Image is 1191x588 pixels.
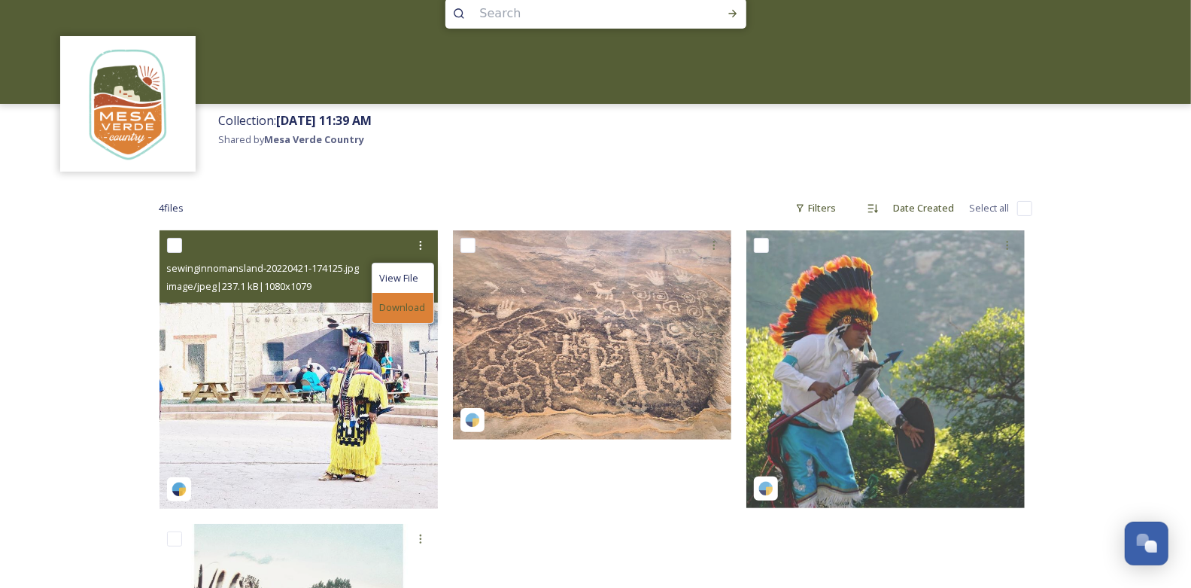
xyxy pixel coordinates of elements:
img: thenationalparkstraveler-20220222-215756.jpg [453,230,731,440]
img: snapsea-logo.png [465,413,480,428]
span: Collection: [218,112,372,129]
button: Open Chat [1125,522,1168,565]
strong: Mesa Verde Country [264,133,364,146]
div: Filters [788,193,844,223]
img: snapsea-logo.png [758,481,773,496]
img: mesaverdenps-20201125-125914.jpg [746,230,1025,508]
img: snapsea-logo.png [172,482,187,497]
span: image/jpeg | 237.1 kB | 1080 x 1079 [167,279,312,293]
span: Select all [970,201,1010,215]
span: View File [380,271,419,285]
span: sewinginnomansland-20220421-174125.jpg [167,261,360,275]
div: Date Created [886,193,962,223]
img: sewinginnomansland-20220421-174125.jpg [160,230,438,508]
img: MVC%20SnapSea%20logo%20%281%29.png [68,44,188,164]
span: Shared by [218,133,364,146]
span: 4 file s [160,201,184,215]
strong: [DATE] 11:39 AM [276,112,372,129]
span: Download [380,300,426,315]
